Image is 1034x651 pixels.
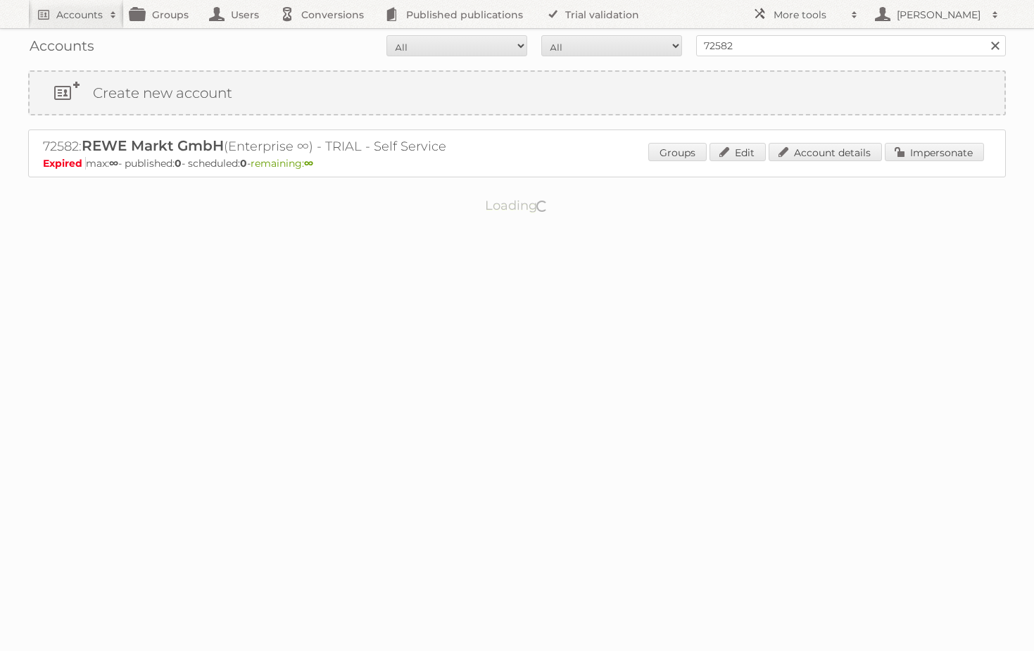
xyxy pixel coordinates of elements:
a: Edit [710,143,766,161]
a: Impersonate [885,143,984,161]
strong: ∞ [304,157,313,170]
h2: 72582: (Enterprise ∞) - TRIAL - Self Service [43,137,536,156]
span: Expired [43,157,86,170]
h2: More tools [774,8,844,22]
a: Create new account [30,72,1004,114]
p: Loading [441,191,593,220]
strong: ∞ [109,157,118,170]
h2: [PERSON_NAME] [893,8,985,22]
span: REWE Markt GmbH [82,137,224,154]
a: Groups [648,143,707,161]
strong: 0 [175,157,182,170]
strong: 0 [240,157,247,170]
a: Account details [769,143,882,161]
h2: Accounts [56,8,103,22]
p: max: - published: - scheduled: - [43,157,991,170]
span: remaining: [251,157,313,170]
